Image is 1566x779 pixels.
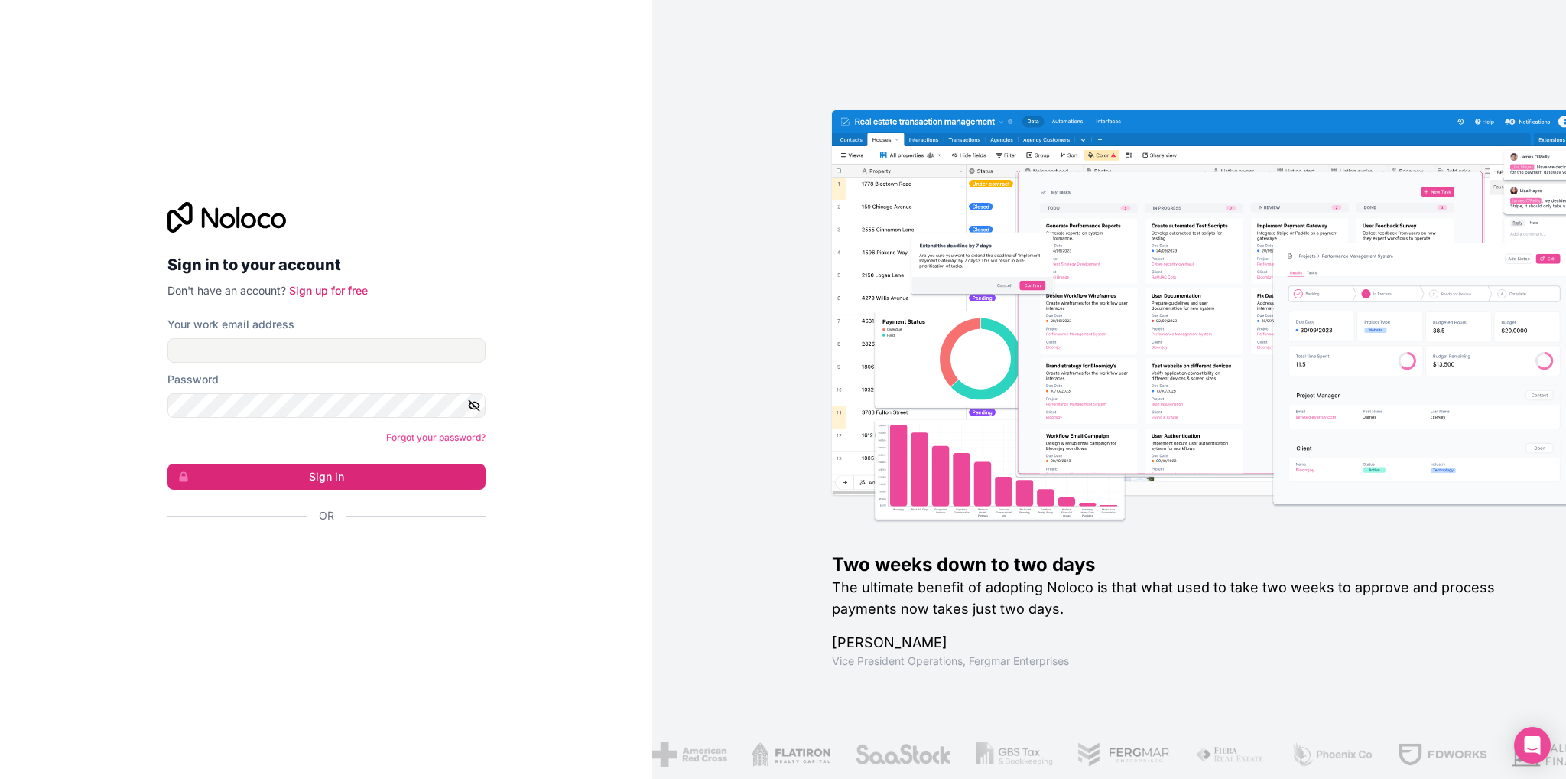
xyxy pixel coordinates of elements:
[167,464,486,490] button: Sign in
[832,577,1517,620] h2: The ultimate benefit of adopting Noloco is that what used to take two weeks to approve and proces...
[832,632,1517,654] h1: [PERSON_NAME]
[167,338,486,363] input: Email address
[832,654,1517,669] h1: Vice President Operations , Fergmar Enterprises
[1281,742,1363,767] img: /assets/phoenix-BREaitsQ.png
[1067,742,1161,767] img: /assets/fergmar-CudnrXN5.png
[965,742,1043,767] img: /assets/gbstax-C-GtDUiK.png
[386,432,486,443] a: Forgot your password?
[167,372,219,387] label: Password
[642,742,716,767] img: /assets/american-red-cross-BAupjrZR.png
[1185,742,1257,767] img: /assets/fiera-fwj2N5v4.png
[741,742,820,767] img: /assets/flatiron-C8eUkumj.png
[845,742,941,767] img: /assets/saastock-C6Zbiodz.png
[167,317,294,332] label: Your work email address
[289,284,368,297] a: Sign up for free
[1514,727,1551,764] div: Open Intercom Messenger
[832,552,1517,577] h1: Two weeks down to two days
[1388,742,1477,767] img: /assets/fdworks-Bi04fVtw.png
[319,508,334,523] span: Or
[167,284,286,297] span: Don't have an account?
[167,251,486,279] h2: Sign in to your account
[167,393,486,418] input: Password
